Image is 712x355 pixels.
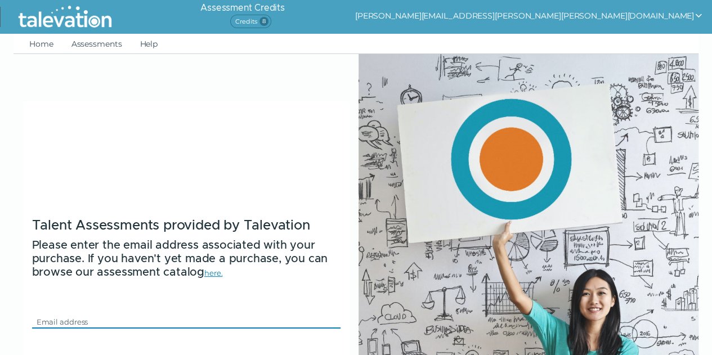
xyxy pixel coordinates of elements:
button: show user actions [355,9,703,23]
input: Email address [32,315,327,329]
a: here. [204,268,223,277]
a: Home [27,34,56,54]
h6: Assessment Credits [200,1,284,15]
h3: Talent Assessments provided by Talevation [32,216,341,234]
img: Talevation_Logo_Transparent_white.png [14,3,117,31]
span: Credits [230,15,271,28]
h5: Please enter the email address associated with your purchase. If you haven't yet made a purchase,... [32,239,341,279]
a: Help [138,34,160,54]
a: Assessments [69,34,124,54]
span: 8 [259,17,268,26]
